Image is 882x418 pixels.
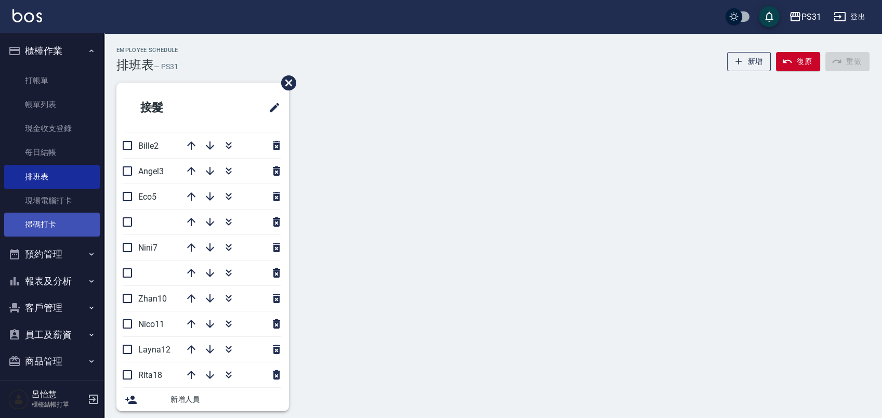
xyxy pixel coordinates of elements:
span: Angel3 [138,166,164,176]
span: 新增人員 [170,394,281,405]
div: PS31 [801,10,821,23]
a: 排班表 [4,165,100,189]
h2: Employee Schedule [116,47,178,54]
span: Layna12 [138,345,170,355]
button: save [759,6,780,27]
p: 櫃檯結帳打單 [32,400,85,409]
button: 登出 [830,7,870,27]
button: 商品管理 [4,348,100,375]
img: Logo [12,9,42,22]
span: Nini7 [138,243,157,253]
button: 客戶管理 [4,294,100,321]
button: 資料設定 [4,375,100,402]
a: 每日結帳 [4,140,100,164]
span: Eco5 [138,192,156,202]
button: 新增 [727,52,771,71]
button: PS31 [785,6,825,28]
button: 復原 [776,52,820,71]
button: 櫃檯作業 [4,37,100,64]
span: Bille2 [138,141,159,151]
h6: — PS31 [154,61,178,72]
a: 現金收支登錄 [4,116,100,140]
span: Zhan10 [138,294,167,304]
button: 報表及分析 [4,268,100,295]
a: 現場電腦打卡 [4,189,100,213]
h2: 接髮 [125,89,220,126]
a: 掃碼打卡 [4,213,100,237]
a: 打帳單 [4,69,100,93]
span: 修改班表的標題 [262,95,281,120]
button: 預約管理 [4,241,100,268]
h5: 呂怡慧 [32,389,85,400]
span: Rita18 [138,370,162,380]
button: 員工及薪資 [4,321,100,348]
div: 新增人員 [116,388,289,411]
img: Person [8,389,29,410]
h3: 排班表 [116,58,154,72]
a: 帳單列表 [4,93,100,116]
span: Nico11 [138,319,164,329]
span: 刪除班表 [273,68,298,98]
